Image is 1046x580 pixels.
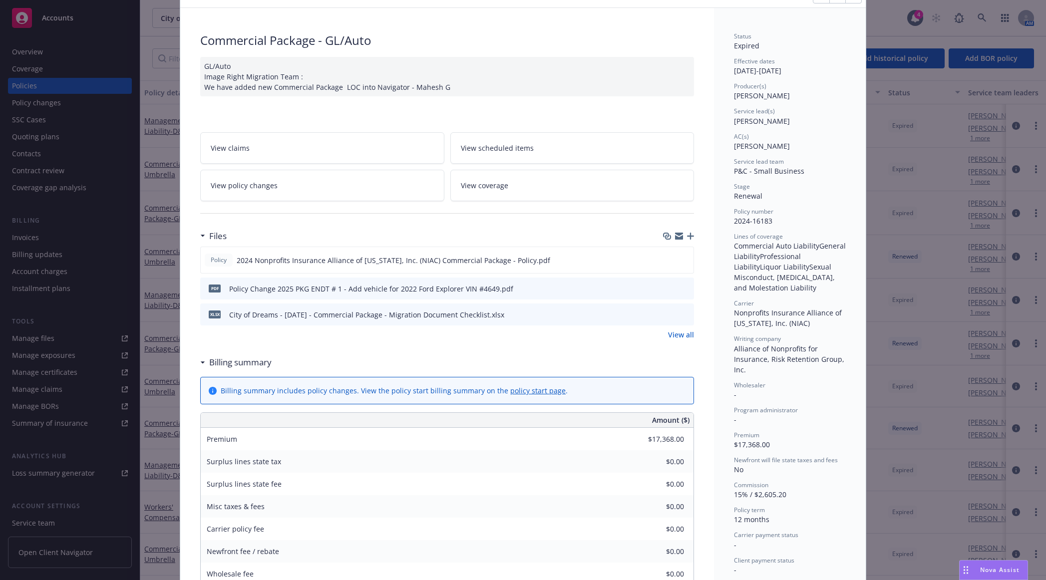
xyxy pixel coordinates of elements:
[734,32,751,40] span: Status
[665,255,673,266] button: download file
[734,182,750,191] span: Stage
[734,431,759,439] span: Premium
[209,310,221,318] span: xlsx
[221,385,568,396] div: Billing summary includes policy changes. View the policy start billing summary on the .
[734,132,749,141] span: AC(s)
[734,241,848,261] span: General Liability
[734,91,790,100] span: [PERSON_NAME]
[207,457,281,466] span: Surplus lines state tax
[209,256,229,265] span: Policy
[207,434,237,444] span: Premium
[450,132,695,164] a: View scheduled items
[207,502,265,511] span: Misc taxes & fees
[734,116,790,126] span: [PERSON_NAME]
[209,230,227,243] h3: Files
[734,252,803,272] span: Professional Liability
[668,329,694,340] a: View all
[681,255,690,266] button: preview file
[734,107,775,115] span: Service lead(s)
[211,180,278,191] span: View policy changes
[734,157,784,166] span: Service lead team
[980,566,1020,574] span: Nova Assist
[734,506,765,514] span: Policy term
[211,143,250,153] span: View claims
[734,41,759,50] span: Expired
[652,415,690,425] span: Amount ($)
[510,386,566,395] a: policy start page
[461,180,508,191] span: View coverage
[734,531,798,539] span: Carrier payment status
[734,166,804,176] span: P&C - Small Business
[665,284,673,294] button: download file
[200,32,694,49] div: Commercial Package - GL/Auto
[625,499,690,514] input: 0.00
[734,515,769,524] span: 12 months
[665,309,673,320] button: download file
[734,334,781,343] span: Writing company
[207,524,264,534] span: Carrier policy fee
[734,390,736,399] span: -
[625,544,690,559] input: 0.00
[734,381,765,389] span: Wholesaler
[734,406,798,414] span: Program administrator
[237,255,550,266] span: 2024 Nonprofits Insurance Alliance of [US_STATE], Inc. (NIAC) Commercial Package - Policy.pdf
[461,143,534,153] span: View scheduled items
[734,299,754,307] span: Carrier
[681,284,690,294] button: preview file
[734,141,790,151] span: [PERSON_NAME]
[734,262,837,292] span: Sexual Misconduct, [MEDICAL_DATA], and Molestation Liability
[734,556,794,565] span: Client payment status
[734,540,736,550] span: -
[209,285,221,292] span: pdf
[960,561,972,580] div: Drag to move
[734,207,773,216] span: Policy number
[625,454,690,469] input: 0.00
[207,547,279,556] span: Newfront fee / rebate
[200,132,444,164] a: View claims
[450,170,695,201] a: View coverage
[734,565,736,575] span: -
[734,232,783,241] span: Lines of coverage
[734,191,762,201] span: Renewal
[229,309,504,320] div: City of Dreams - [DATE] - Commercial Package - Migration Document Checklist.xlsx
[681,309,690,320] button: preview file
[959,560,1028,580] button: Nova Assist
[207,569,254,579] span: Wholesale fee
[734,241,819,251] span: Commercial Auto Liability
[734,57,846,76] div: [DATE] - [DATE]
[625,432,690,447] input: 0.00
[209,356,272,369] h3: Billing summary
[734,57,775,65] span: Effective dates
[734,465,743,474] span: No
[760,262,809,272] span: Liquor Liability
[229,284,513,294] div: Policy Change 2025 PKG ENDT # 1 - Add vehicle for 2022 Ford Explorer VIN #4649.pdf
[734,82,766,90] span: Producer(s)
[207,479,282,489] span: Surplus lines state fee
[734,490,786,499] span: 15% / $2,605.20
[734,481,768,489] span: Commission
[734,456,838,464] span: Newfront will file state taxes and fees
[734,216,772,226] span: 2024-16183
[734,344,846,374] span: Alliance of Nonprofits for Insurance, Risk Retention Group, Inc.
[625,522,690,537] input: 0.00
[734,415,736,424] span: -
[625,477,690,492] input: 0.00
[200,230,227,243] div: Files
[200,356,272,369] div: Billing summary
[734,308,844,328] span: Nonprofits Insurance Alliance of [US_STATE], Inc. (NIAC)
[734,440,770,449] span: $17,368.00
[200,170,444,201] a: View policy changes
[200,57,694,96] div: GL/Auto Image Right Migration Team : We have added new Commercial Package LOC into Navigator - Ma...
